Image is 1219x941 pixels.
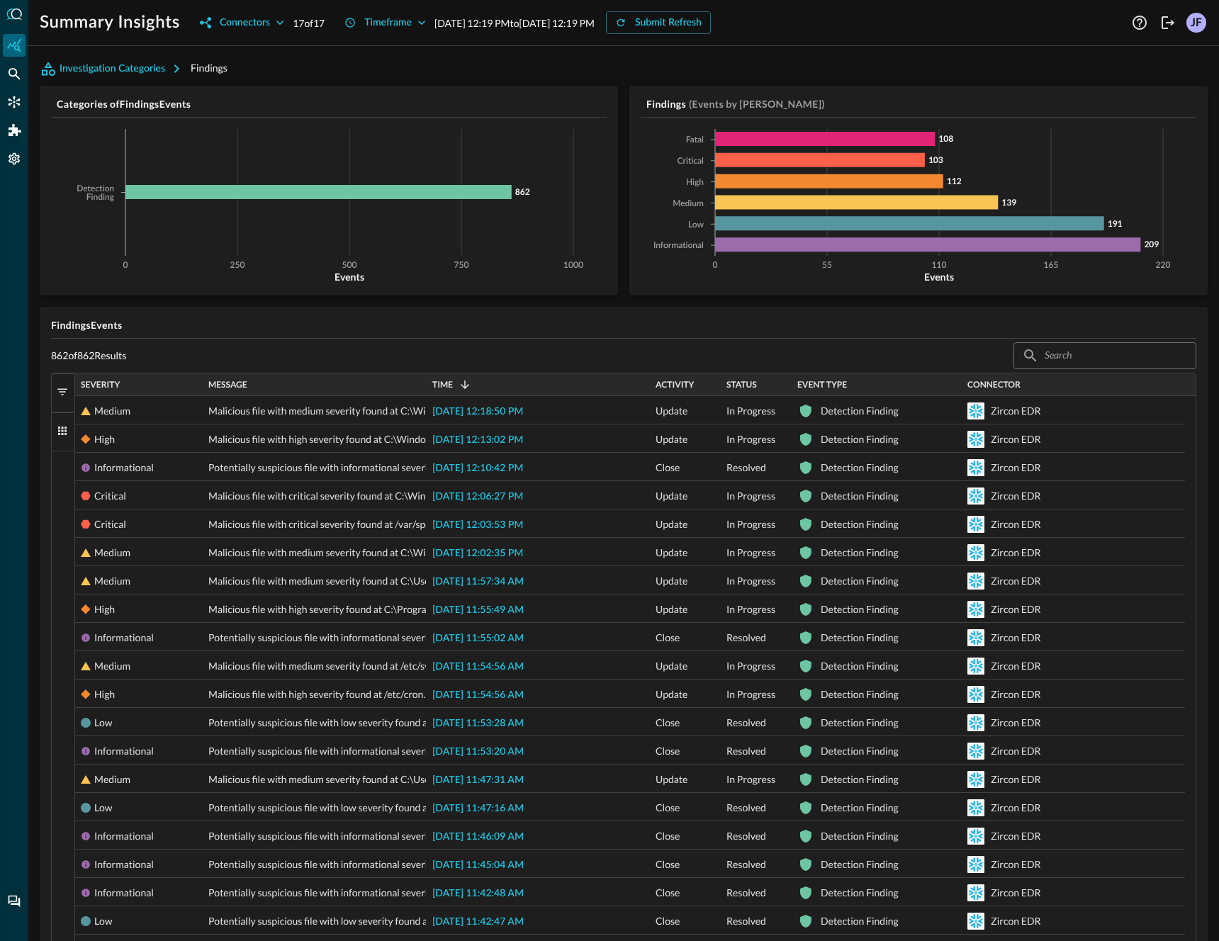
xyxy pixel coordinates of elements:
div: Medium [94,765,130,794]
span: In Progress [726,425,775,453]
div: Summary Insights [3,34,26,57]
div: Zircon EDR [991,510,1040,539]
span: [DATE] 11:42:47 AM [432,917,524,927]
span: Malicious file with medium severity found at C:\Windows\system32\drivers\etc\hosts\ZeroAccess.zip [208,539,648,567]
span: [DATE] 11:55:49 AM [432,605,524,615]
svg: Snowflake [967,601,984,618]
div: Detection Finding [821,397,899,425]
span: Findings [191,62,227,74]
span: Resolved [726,709,766,737]
tspan: 750 [454,261,469,270]
tspan: 165 [1044,261,1059,270]
div: Addons [4,119,26,142]
span: Event Type [797,380,847,390]
button: Submit Refresh [606,11,711,34]
div: Informational [94,737,154,765]
span: [DATE] 12:13:02 PM [432,435,523,445]
div: Zircon EDR [991,794,1040,822]
div: Zircon EDR [991,879,1040,907]
span: Potentially suspicious file with informational severity found at C:\Temp\adler32.mod [208,453,571,482]
div: Detection Finding [821,425,899,453]
span: Update [656,567,687,595]
button: Timeframe [336,11,434,34]
div: Zircon EDR [991,765,1040,794]
svg: Snowflake [967,856,984,873]
div: Detection Finding [821,794,899,822]
span: Resolved [726,822,766,850]
tspan: Finding [86,193,115,202]
div: Zircon EDR [991,737,1040,765]
span: Resolved [726,907,766,935]
span: In Progress [726,652,775,680]
div: Medium [94,567,130,595]
span: Update [656,482,687,510]
span: Potentially suspicious file with low severity found at /usr/share/lsefimmap.mod [208,907,547,935]
span: Potentially suspicious file with informational severity found at /var/log/ehci.mod [208,737,553,765]
tspan: Critical [678,157,704,166]
tspan: 862 [515,186,530,197]
tspan: 0 [713,261,718,270]
tspan: 103 [928,154,943,165]
div: Low [94,907,112,935]
div: Detection Finding [821,680,899,709]
tspan: Events [924,271,954,283]
svg: Snowflake [967,573,984,590]
span: [DATE] 11:53:28 AM [432,719,524,728]
p: 17 of 17 [293,16,325,30]
p: [DATE] 12:19 PM to [DATE] 12:19 PM [434,16,595,30]
div: Detection Finding [821,907,899,935]
div: Submit Refresh [635,14,702,32]
tspan: 250 [230,261,245,270]
span: Malicious file with medium severity found at C:\Users\Administrator\AppData\Roaming\Microsoft\Win... [208,765,877,794]
svg: Snowflake [967,658,984,675]
span: In Progress [726,595,775,624]
span: Update [656,397,687,425]
span: Update [656,595,687,624]
svg: Snowflake [967,544,984,561]
span: [DATE] 12:10:42 PM [432,463,523,473]
div: Detection Finding [821,567,899,595]
span: Potentially suspicious file with low severity found at C:\Documents and Settings\User\Start Menu\... [208,794,736,822]
svg: Snowflake [967,714,984,731]
div: Zircon EDR [991,482,1040,510]
span: Potentially suspicious file with informational severity found at C:\Windows\system32\config\SOFTW... [208,822,792,850]
div: Detection Finding [821,879,899,907]
span: [DATE] 11:47:16 AM [432,804,524,813]
span: [DATE] 11:46:09 AM [432,832,524,842]
span: In Progress [726,680,775,709]
svg: Snowflake [967,913,984,930]
div: Zircon EDR [991,680,1040,709]
div: Federated Search [3,62,26,85]
span: In Progress [726,482,775,510]
div: Medium [94,539,130,567]
span: Malicious file with high severity found at C:\Program Files\W97M.zip [208,595,505,624]
div: Detection Finding [821,510,899,539]
span: Resolved [726,850,766,879]
button: Investigation Categories [40,57,191,80]
span: Connector [967,380,1021,390]
div: Zircon EDR [991,709,1040,737]
tspan: 139 [1001,197,1016,208]
svg: Snowflake [967,516,984,533]
span: Potentially suspicious file with informational severity found at C:\Users\Administrator\AppData\R... [208,850,940,879]
span: Malicious file with critical severity found at /var/spool/cron/crontabs/root/WinX.Sunburst.zip [208,510,609,539]
svg: Snowflake [967,828,984,845]
div: Medium [94,397,130,425]
tspan: 500 [342,261,357,270]
button: Help [1128,11,1151,34]
span: Resolved [726,624,766,652]
svg: Snowflake [967,771,984,788]
span: Severity [81,380,120,390]
svg: Snowflake [967,431,984,448]
span: Close [656,822,680,850]
div: Low [94,794,112,822]
div: Informational [94,453,154,482]
button: Logout [1157,11,1179,34]
span: [DATE] 11:42:48 AM [432,889,524,898]
span: Status [726,380,757,390]
span: Malicious file with high severity found at /etc/cron.hourly/Brain.zip [208,680,495,709]
div: Zircon EDR [991,624,1040,652]
span: Close [656,737,680,765]
span: [DATE] 12:06:27 PM [432,492,523,502]
div: Settings [3,147,26,170]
